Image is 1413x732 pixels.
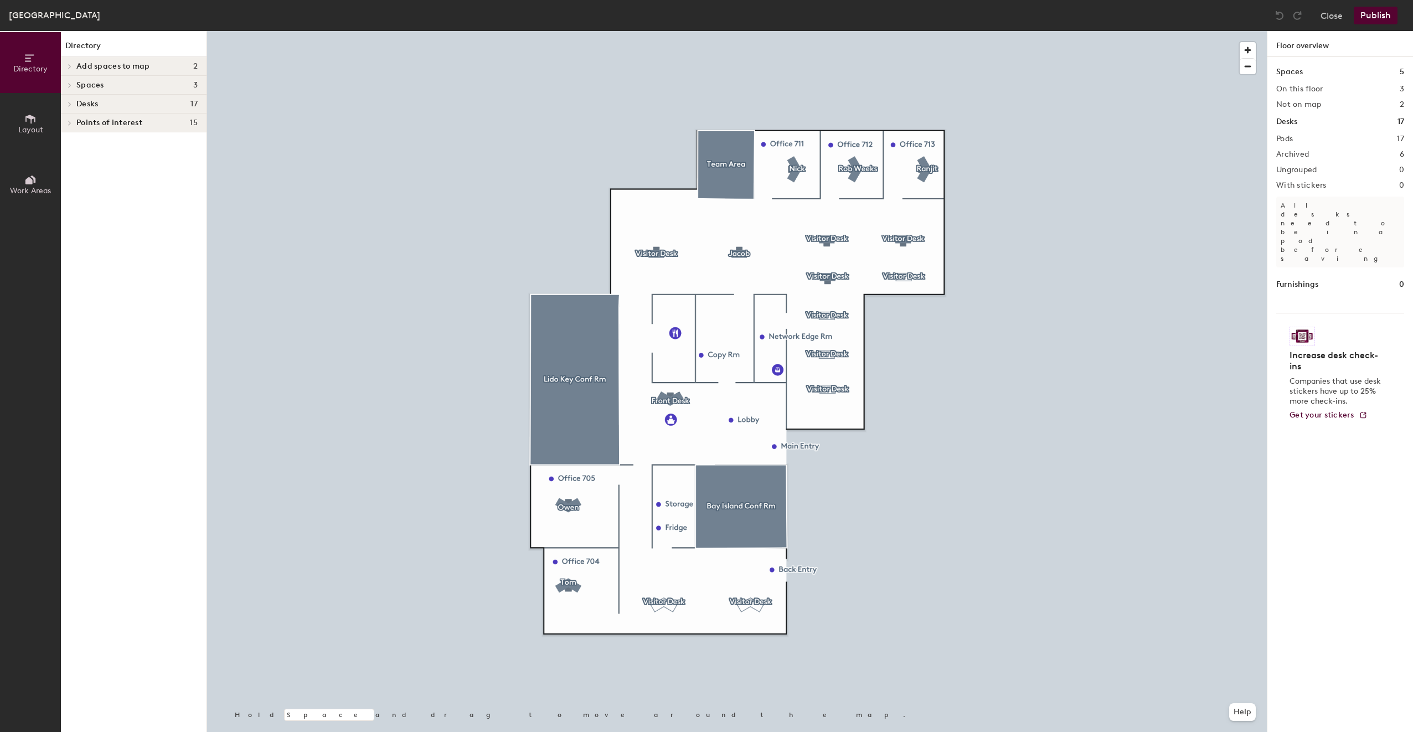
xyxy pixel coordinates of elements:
h2: Pods [1276,135,1293,143]
span: Spaces [76,81,104,90]
p: Companies that use desk stickers have up to 25% more check-ins. [1290,377,1384,406]
h4: Increase desk check-ins [1290,350,1384,372]
h1: 0 [1399,279,1404,291]
h2: With stickers [1276,181,1327,190]
span: Points of interest [76,118,142,127]
h1: 5 [1400,66,1404,78]
div: [GEOGRAPHIC_DATA] [9,8,100,22]
h1: Spaces [1276,66,1303,78]
h2: Not on map [1276,100,1321,109]
span: 3 [193,81,198,90]
button: Help [1229,703,1256,721]
h2: 17 [1397,135,1404,143]
img: Sticker logo [1290,327,1315,346]
span: Directory [13,64,48,74]
h1: 17 [1397,116,1404,128]
span: 15 [190,118,198,127]
span: Get your stickers [1290,410,1354,420]
h2: Archived [1276,150,1309,159]
img: Undo [1274,10,1285,21]
span: Layout [18,125,43,135]
h1: Desks [1276,116,1297,128]
button: Close [1321,7,1343,24]
h2: 0 [1399,181,1404,190]
h1: Floor overview [1267,31,1413,57]
button: Publish [1354,7,1397,24]
img: Redo [1292,10,1303,21]
h2: Ungrouped [1276,166,1317,174]
span: 2 [193,62,198,71]
h2: 6 [1400,150,1404,159]
span: 17 [190,100,198,109]
h2: On this floor [1276,85,1323,94]
h1: Furnishings [1276,279,1318,291]
a: Get your stickers [1290,411,1368,420]
h2: 3 [1400,85,1404,94]
span: Desks [76,100,98,109]
h1: Directory [61,40,207,57]
h2: 0 [1399,166,1404,174]
span: Add spaces to map [76,62,150,71]
p: All desks need to be in a pod before saving [1276,197,1404,267]
span: Work Areas [10,186,51,195]
h2: 2 [1400,100,1404,109]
